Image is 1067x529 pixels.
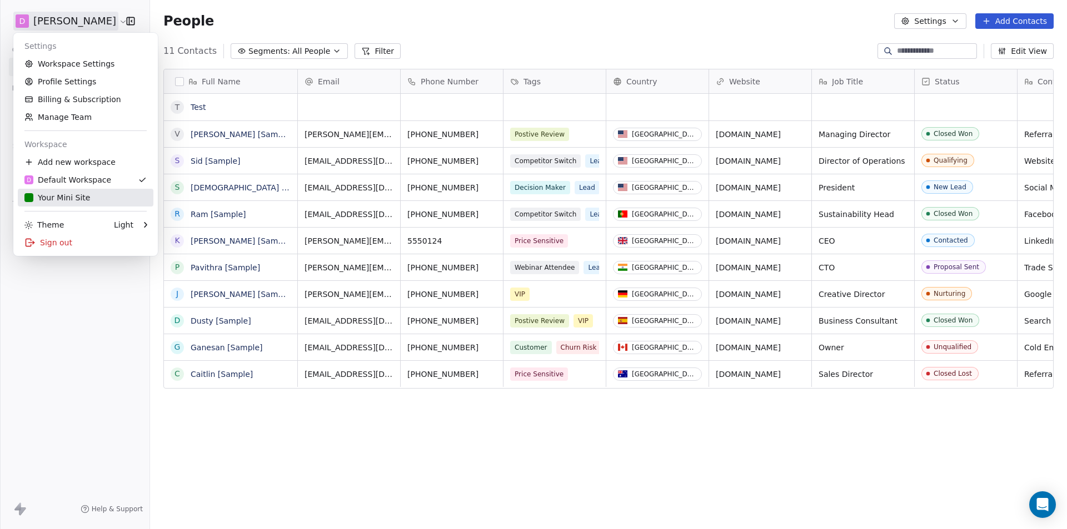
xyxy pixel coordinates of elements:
a: Manage Team [18,108,153,126]
div: Add new workspace [18,153,153,171]
div: Light [114,219,133,230]
div: Workspace [18,135,153,153]
div: Default Workspace [24,174,111,185]
div: Theme [24,219,64,230]
span: D [27,176,31,184]
a: Workspace Settings [18,55,153,73]
a: Profile Settings [18,73,153,90]
div: Your Mini Site [24,192,90,203]
a: Billing & Subscription [18,90,153,108]
div: Settings [18,37,153,55]
div: Sign out [18,234,153,251]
